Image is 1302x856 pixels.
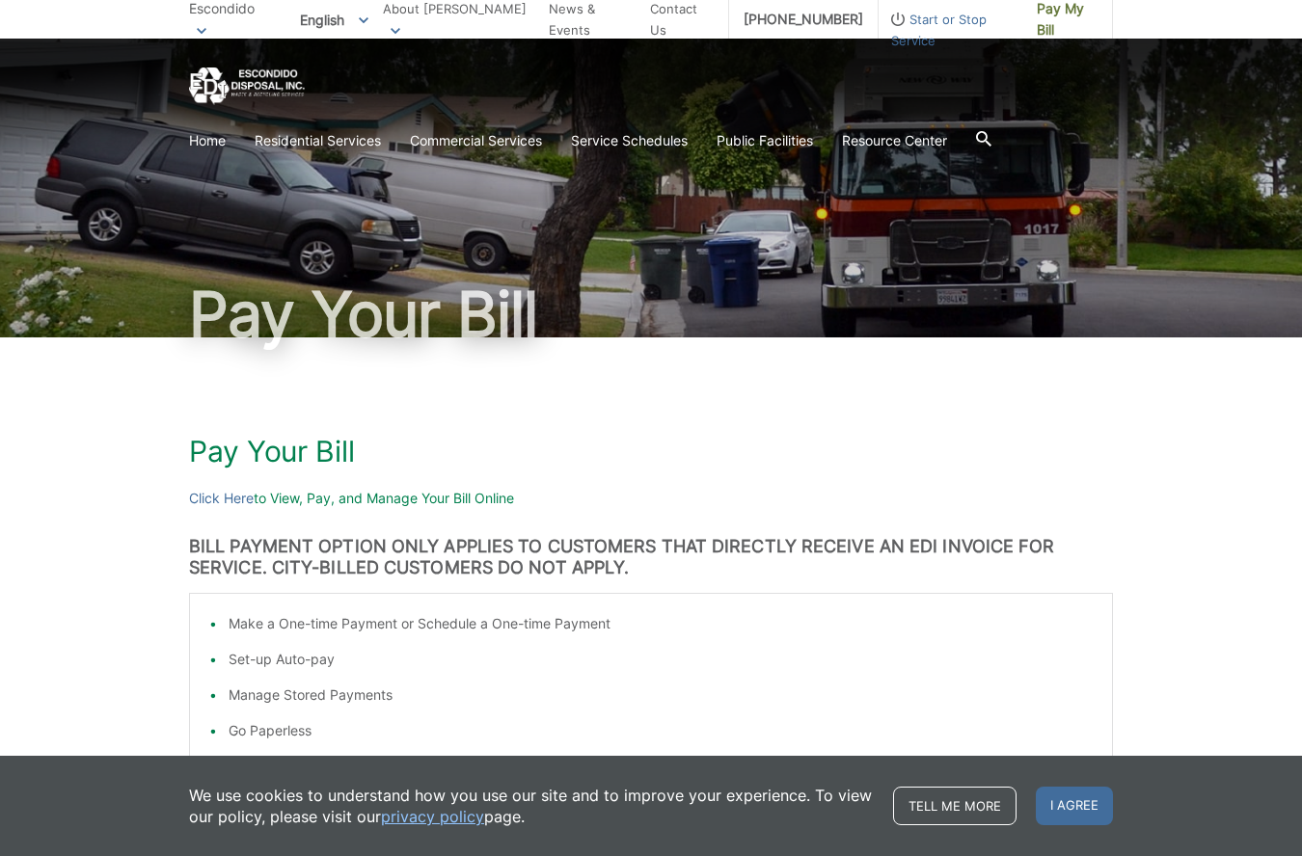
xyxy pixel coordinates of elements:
[189,488,254,509] a: Click Here
[189,488,1113,509] p: to View, Pay, and Manage Your Bill Online
[410,130,542,151] a: Commercial Services
[717,130,813,151] a: Public Facilities
[189,283,1113,345] h1: Pay Your Bill
[229,649,1093,670] li: Set-up Auto-pay
[229,613,1093,634] li: Make a One-time Payment or Schedule a One-time Payment
[189,130,226,151] a: Home
[1036,787,1113,825] span: I agree
[842,130,947,151] a: Resource Center
[189,434,1113,468] h1: Pay Your Bill
[285,4,383,36] span: English
[189,536,1113,578] h3: BILL PAYMENT OPTION ONLY APPLIES TO CUSTOMERS THAT DIRECTLY RECEIVE AN EDI INVOICE FOR SERVICE. C...
[255,130,381,151] a: Residential Services
[381,806,484,827] a: privacy policy
[229,684,1093,706] li: Manage Stored Payments
[189,67,305,105] a: EDCD logo. Return to the homepage.
[893,787,1017,825] a: Tell me more
[229,720,1093,741] li: Go Paperless
[189,785,874,827] p: We use cookies to understand how you use our site and to improve your experience. To view our pol...
[571,130,688,151] a: Service Schedules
